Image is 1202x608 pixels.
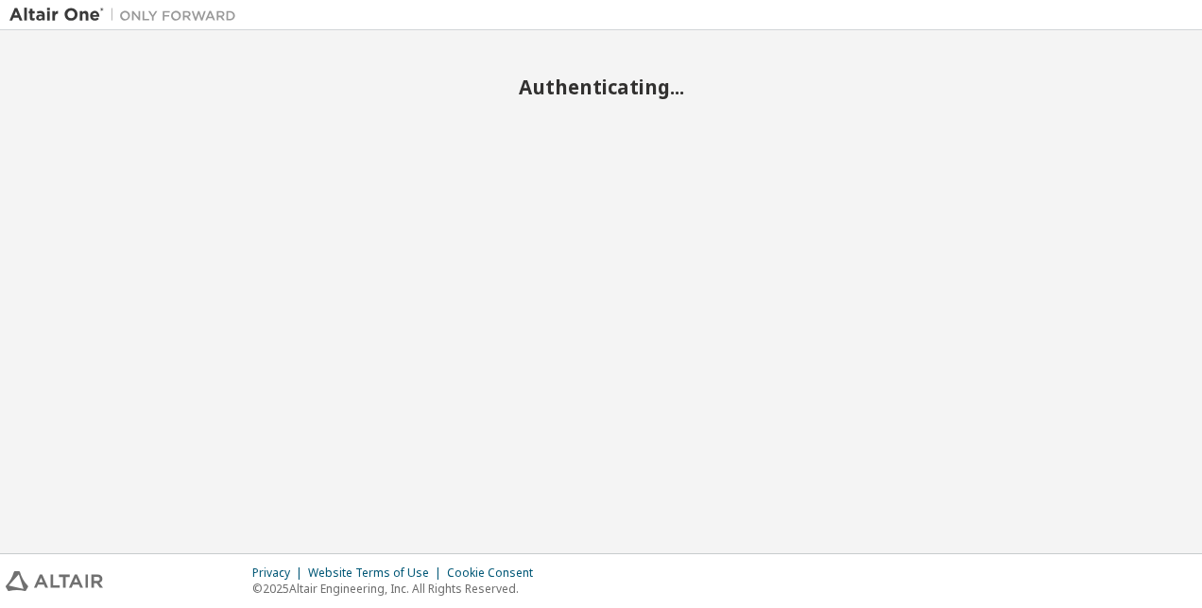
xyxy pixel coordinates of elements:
img: Altair One [9,6,246,25]
h2: Authenticating... [9,75,1193,99]
div: Cookie Consent [447,566,544,581]
img: altair_logo.svg [6,571,103,591]
div: Website Terms of Use [308,566,447,581]
div: Privacy [252,566,308,581]
p: © 2025 Altair Engineering, Inc. All Rights Reserved. [252,581,544,597]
